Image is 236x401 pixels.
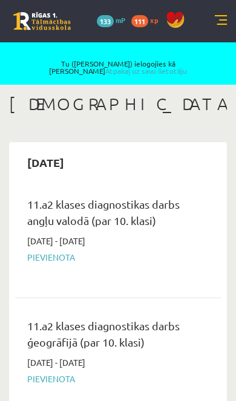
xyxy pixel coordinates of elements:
div: 11.a2 klases diagnostikas darbs ģeogrāfijā (par 10. klasi) [27,318,191,356]
span: [DATE] - [DATE] [27,356,85,369]
span: Pievienota [27,251,191,264]
a: 111 xp [131,15,164,25]
span: xp [150,15,158,25]
span: Tu ([PERSON_NAME]) ielogojies kā [PERSON_NAME] [24,60,212,74]
span: mP [116,15,125,25]
a: Atpakaļ uz savu lietotāju [105,66,187,76]
h1: [DEMOGRAPHIC_DATA] [9,94,227,114]
h2: [DATE] [15,148,76,177]
a: Rīgas 1. Tālmācības vidusskola [13,12,71,30]
span: 133 [97,15,114,27]
span: Pievienota [27,373,191,385]
div: 11.a2 klases diagnostikas darbs angļu valodā (par 10. klasi) [27,196,191,235]
span: 111 [131,15,148,27]
span: [DATE] - [DATE] [27,235,85,247]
